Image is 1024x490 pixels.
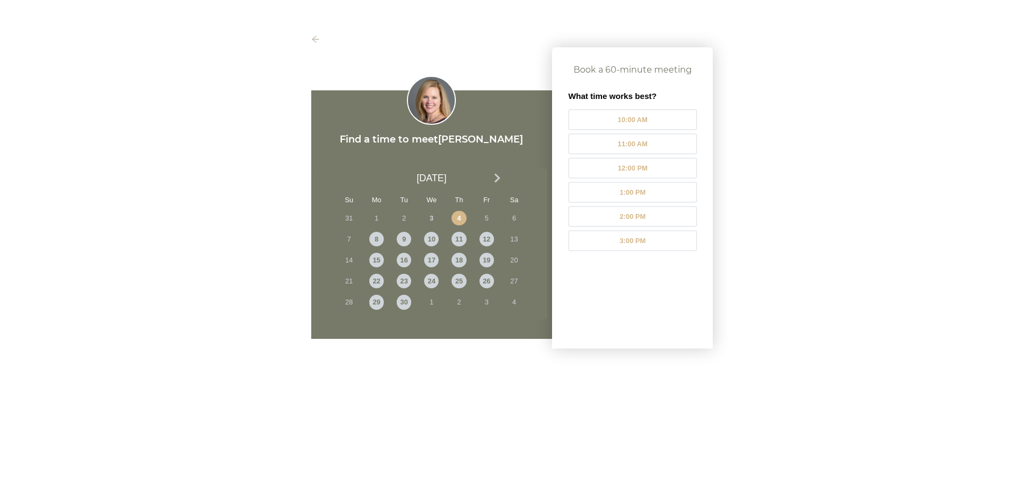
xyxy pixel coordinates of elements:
div: Find a time to meet [PERSON_NAME] [311,132,553,147]
div: Choose Tuesday, September 30th, 2025 [397,295,411,309]
div: Choose Thursday, September 25th, 2025 [452,274,466,288]
div: What time works best? [568,91,697,101]
div: month 2025-09 [319,211,544,316]
div: Choose Friday, September 26th, 2025 [479,274,494,288]
div: Mo [369,193,384,207]
div: Choose Monday, September 8th, 2025 [369,232,384,246]
div: Th [452,193,466,207]
div: Choose Monday, September 15th, 2025 [369,253,384,267]
div: Choose Tuesday, September 23rd, 2025 [397,274,411,288]
div: Choose Friday, September 12th, 2025 [479,232,494,246]
div: Choose Monday, September 22nd, 2025 [369,274,384,288]
div: Sa [507,193,521,207]
div: Choose Thursday, September 4th, 2025 [452,211,466,225]
button: Next Month [489,169,506,187]
li: 11:00 AM [568,133,697,154]
li: 1:00 PM [568,182,697,203]
div: We [424,193,439,207]
div: Su [342,193,356,207]
div: Choose Friday, September 19th, 2025 [479,253,494,267]
div: Choose Monday, September 29th, 2025 [369,295,384,309]
div: [DATE] [316,173,547,184]
div: Choose Wednesday, September 24th, 2025 [424,274,439,288]
div: Choose Wednesday, September 17th, 2025 [424,253,439,267]
span: arrow-left [311,35,320,44]
li: 3:00 PM [568,230,697,251]
div: Tu [397,193,411,207]
div: Fr [479,193,494,207]
li: 12:00 PM [568,158,697,179]
div: Choose Wednesday, September 10th, 2025 [424,232,439,246]
li: 2:00 PM [568,206,697,227]
img: frfaoi99ihoeugsqx96l.png [407,76,456,125]
div: Choose Tuesday, September 9th, 2025 [397,232,411,246]
div: Choose Thursday, September 18th, 2025 [452,253,466,267]
div: Choose Thursday, September 11th, 2025 [452,232,466,246]
div: Choose Tuesday, September 16th, 2025 [397,253,411,267]
div: Book a 60-minute meeting [552,63,713,76]
li: 10:00 AM [568,109,697,130]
